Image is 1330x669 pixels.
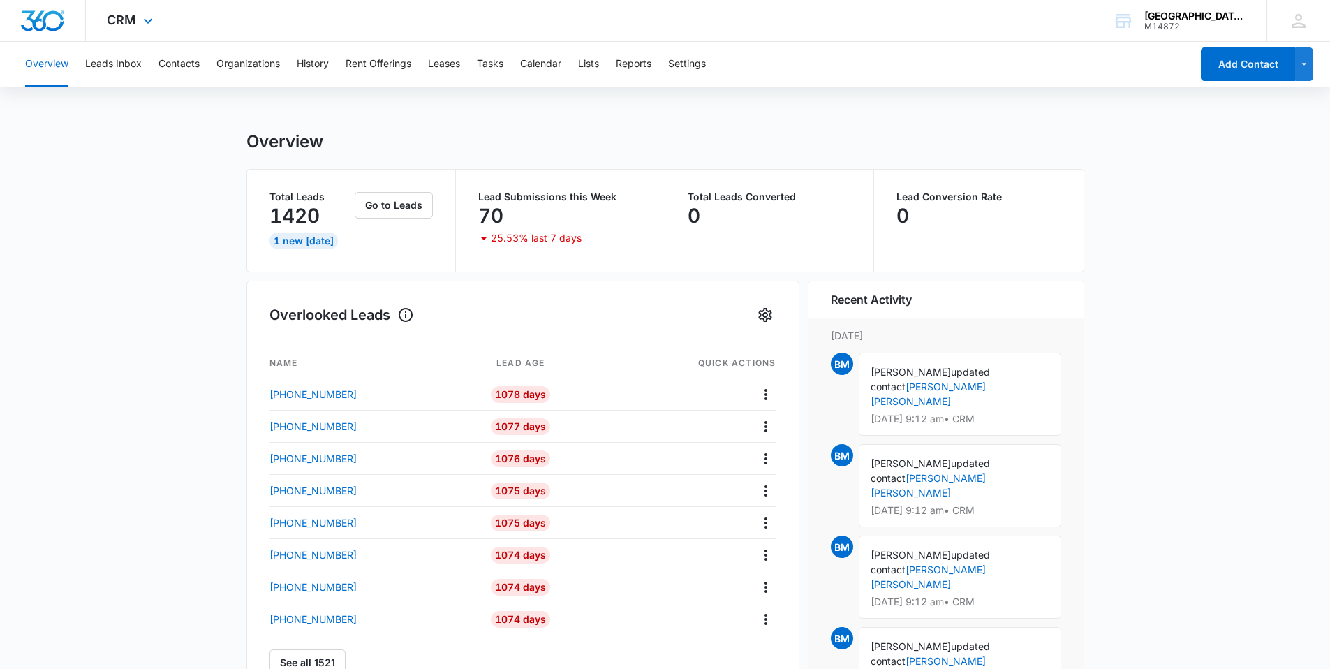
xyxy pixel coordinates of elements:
button: Add Contact [1201,47,1295,81]
p: 1420 [269,205,320,227]
div: 1075 Days [491,483,550,499]
span: [PERSON_NAME] [871,549,951,561]
p: Lead Submissions this Week [478,192,642,202]
button: Contacts [158,42,200,87]
a: Go to Leads [355,199,433,211]
div: 1078 Days [491,386,550,403]
span: BM [831,353,853,375]
p: [PHONE_NUMBER] [269,451,357,466]
h1: Overlooked Leads [269,304,414,325]
div: account name [1144,10,1246,22]
p: Lead Conversion Rate [896,192,1061,202]
p: [DATE] [831,328,1061,343]
div: 1074 Days [491,579,550,596]
button: Overview [25,42,68,87]
p: Total Leads Converted [688,192,852,202]
button: History [297,42,329,87]
a: [PERSON_NAME] [PERSON_NAME] [871,472,986,499]
a: [PHONE_NUMBER] [269,580,448,594]
button: Actions [755,383,776,405]
div: account id [1144,22,1246,31]
span: BM [831,536,853,558]
span: [PERSON_NAME] [871,457,951,469]
button: Leases [428,42,460,87]
p: 70 [478,205,503,227]
p: [PHONE_NUMBER] [269,419,357,434]
button: Lists [578,42,599,87]
p: [DATE] 9:12 am • CRM [871,597,1049,607]
button: Tasks [477,42,503,87]
button: Rent Offerings [346,42,411,87]
button: Actions [755,480,776,501]
a: [PERSON_NAME] [PERSON_NAME] [871,381,986,407]
button: Actions [755,448,776,469]
p: 0 [688,205,700,227]
span: BM [831,627,853,649]
p: [PHONE_NUMBER] [269,580,357,594]
p: [PHONE_NUMBER] [269,612,357,626]
button: Actions [755,544,776,566]
button: Actions [755,608,776,630]
h6: Recent Activity [831,291,912,308]
button: Reports [616,42,651,87]
a: [PHONE_NUMBER] [269,451,448,466]
a: [PHONE_NUMBER] [269,612,448,626]
p: 25.53% last 7 days [491,233,582,243]
p: [PHONE_NUMBER] [269,547,357,562]
span: [PERSON_NAME] [871,640,951,652]
p: [PHONE_NUMBER] [269,483,357,498]
p: [DATE] 9:12 am • CRM [871,506,1049,515]
a: [PHONE_NUMBER] [269,387,448,402]
button: Leads Inbox [85,42,142,87]
p: [PHONE_NUMBER] [269,515,357,530]
a: [PERSON_NAME] [PERSON_NAME] [871,564,986,590]
button: Settings [668,42,706,87]
p: 0 [896,205,909,227]
th: Name [269,348,448,378]
p: Total Leads [269,192,353,202]
span: CRM [107,13,136,27]
button: Actions [755,512,776,534]
p: [DATE] 9:12 am • CRM [871,414,1049,424]
h1: Overview [246,131,323,152]
button: Calendar [520,42,561,87]
p: [PHONE_NUMBER] [269,387,357,402]
button: Go to Leads [355,192,433,219]
div: 1075 Days [491,515,550,531]
a: [PHONE_NUMBER] [269,483,448,498]
button: Organizations [216,42,280,87]
div: 1074 Days [491,611,550,628]
th: Quick actions [593,348,776,378]
div: 1074 Days [491,547,550,564]
a: [PHONE_NUMBER] [269,547,448,562]
th: Lead age [448,348,593,378]
div: 1077 Days [491,418,550,435]
a: [PHONE_NUMBER] [269,419,448,434]
span: [PERSON_NAME] [871,366,951,378]
div: 1 New [DATE] [269,233,338,249]
a: [PHONE_NUMBER] [269,515,448,530]
button: Actions [755,576,776,598]
button: Settings [754,304,776,326]
button: Actions [755,416,776,437]
div: 1076 Days [491,450,550,467]
span: BM [831,444,853,466]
